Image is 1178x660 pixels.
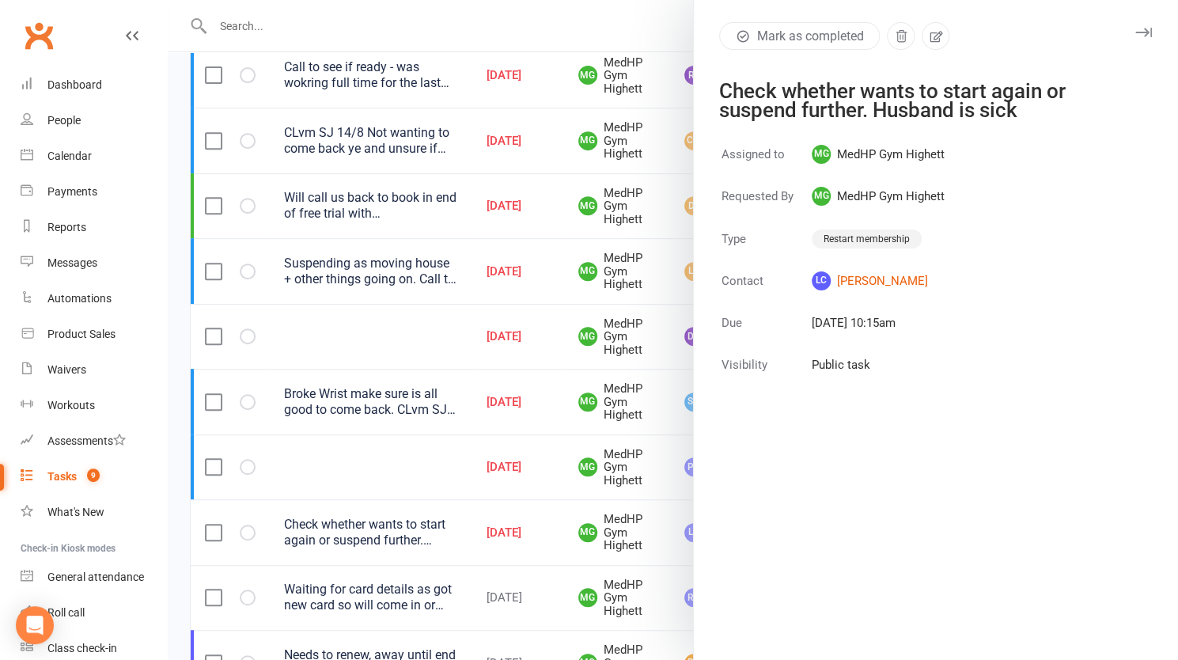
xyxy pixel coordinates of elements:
[47,292,112,305] div: Automations
[721,271,809,311] td: Contact
[47,256,97,269] div: Messages
[21,245,167,281] a: Messages
[21,495,167,530] a: What's New
[721,228,809,269] td: Type
[21,352,167,388] a: Waivers
[812,145,945,164] span: MedHP Gym Highett
[47,185,97,198] div: Payments
[47,150,92,162] div: Calendar
[21,103,167,138] a: People
[47,470,77,483] div: Tasks
[21,388,167,423] a: Workouts
[47,506,104,518] div: What's New
[721,313,809,353] td: Due
[47,328,116,340] div: Product Sales
[21,559,167,595] a: General attendance kiosk mode
[21,459,167,495] a: Tasks 9
[719,82,1133,119] div: Check whether wants to start again or suspend further. Husband is sick
[21,174,167,210] a: Payments
[812,187,831,206] span: MG
[21,281,167,317] a: Automations
[21,317,167,352] a: Product Sales
[812,145,831,164] span: MG
[47,78,102,91] div: Dashboard
[721,144,809,184] td: Assigned to
[47,399,95,412] div: Workouts
[47,571,144,583] div: General attendance
[721,186,809,226] td: Requested By
[16,606,54,644] div: Open Intercom Messenger
[47,363,86,376] div: Waivers
[21,138,167,174] a: Calendar
[811,355,945,395] td: Public task
[47,221,86,233] div: Reports
[811,313,945,353] td: [DATE] 10:15am
[812,229,922,248] div: Restart membership
[812,271,945,290] a: LC[PERSON_NAME]
[47,606,85,619] div: Roll call
[87,468,100,482] span: 9
[719,22,880,50] button: Mark as completed
[19,16,59,55] a: Clubworx
[812,271,831,290] span: LC
[47,114,81,127] div: People
[47,642,117,654] div: Class check-in
[47,434,126,447] div: Assessments
[21,210,167,245] a: Reports
[812,187,945,206] span: MedHP Gym Highett
[21,595,167,631] a: Roll call
[721,355,809,395] td: Visibility
[21,67,167,103] a: Dashboard
[21,423,167,459] a: Assessments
